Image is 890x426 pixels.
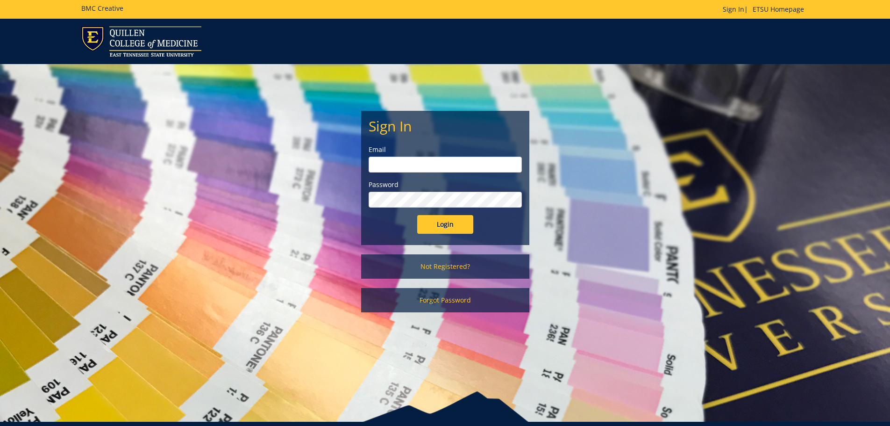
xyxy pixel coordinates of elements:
a: Not Registered? [361,254,529,279]
a: Sign In [723,5,744,14]
a: Forgot Password [361,288,529,312]
label: Email [369,145,522,154]
label: Password [369,180,522,189]
h5: BMC Creative [81,5,123,12]
a: ETSU Homepage [748,5,809,14]
input: Login [417,215,473,234]
p: | [723,5,809,14]
h2: Sign In [369,118,522,134]
img: ETSU logo [81,26,201,57]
